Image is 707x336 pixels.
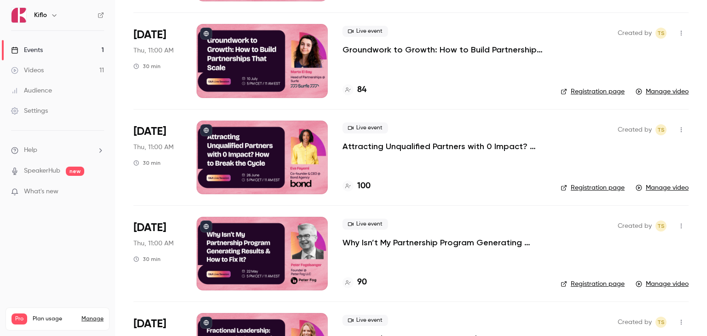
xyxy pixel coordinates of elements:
[657,124,665,135] span: TS
[655,124,666,135] span: Tomica Stojanovikj
[657,220,665,232] span: TS
[12,313,27,324] span: Pro
[342,122,388,133] span: Live event
[133,63,161,70] div: 30 min
[133,159,161,167] div: 30 min
[655,220,666,232] span: Tomica Stojanovikj
[11,145,104,155] li: help-dropdown-opener
[636,87,689,96] a: Manage video
[11,46,43,55] div: Events
[618,124,652,135] span: Created by
[133,255,161,263] div: 30 min
[342,141,546,152] a: Attracting Unqualified Partners with 0 Impact? How to Break the Cycle
[342,276,367,289] a: 90
[24,187,58,197] span: What's new
[561,279,625,289] a: Registration page
[133,124,166,139] span: [DATE]
[657,317,665,328] span: TS
[342,84,366,96] a: 84
[657,28,665,39] span: TS
[81,315,104,323] a: Manage
[24,145,37,155] span: Help
[34,11,47,20] h6: Kiflo
[133,28,166,42] span: [DATE]
[24,166,60,176] a: SpeakerHub
[357,84,366,96] h4: 84
[133,317,166,331] span: [DATE]
[342,26,388,37] span: Live event
[342,44,546,55] a: Groundwork to Growth: How to Build Partnerships That Scale
[636,183,689,192] a: Manage video
[133,239,174,248] span: Thu, 11:00 AM
[655,317,666,328] span: Tomica Stojanovikj
[93,188,104,196] iframe: Noticeable Trigger
[655,28,666,39] span: Tomica Stojanovikj
[618,28,652,39] span: Created by
[618,220,652,232] span: Created by
[66,167,84,176] span: new
[618,317,652,328] span: Created by
[12,8,26,23] img: Kiflo
[342,237,546,248] a: Why Isn’t My Partnership Program Generating Results & How to Fix It?
[133,46,174,55] span: Thu, 11:00 AM
[342,315,388,326] span: Live event
[133,121,182,194] div: Jun 26 Thu, 5:00 PM (Europe/Skopje)
[11,106,48,116] div: Settings
[636,279,689,289] a: Manage video
[133,24,182,98] div: Jul 10 Thu, 5:00 PM (Europe/Brussels)
[133,220,166,235] span: [DATE]
[342,180,371,192] a: 100
[33,315,76,323] span: Plan usage
[133,143,174,152] span: Thu, 11:00 AM
[561,87,625,96] a: Registration page
[342,219,388,230] span: Live event
[561,183,625,192] a: Registration page
[357,180,371,192] h4: 100
[11,86,52,95] div: Audience
[357,276,367,289] h4: 90
[11,66,44,75] div: Videos
[133,217,182,290] div: May 22 Thu, 5:00 PM (Europe/Sarajevo)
